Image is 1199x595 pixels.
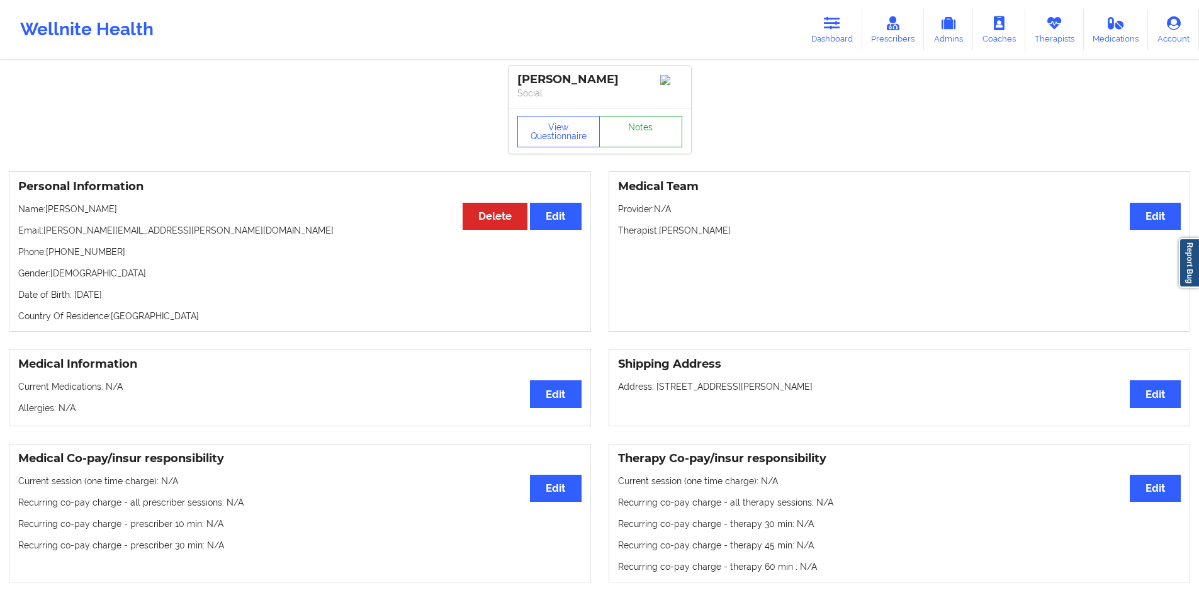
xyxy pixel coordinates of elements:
[517,72,682,87] div: [PERSON_NAME]
[18,224,582,237] p: Email: [PERSON_NAME][EMAIL_ADDRESS][PERSON_NAME][DOMAIN_NAME]
[862,9,925,50] a: Prescribers
[1025,9,1084,50] a: Therapists
[530,203,581,230] button: Edit
[618,357,1181,371] h3: Shipping Address
[18,539,582,552] p: Recurring co-pay charge - prescriber 30 min : N/A
[517,87,682,99] p: Social
[973,9,1025,50] a: Coaches
[618,475,1181,487] p: Current session (one time charge): N/A
[18,380,582,393] p: Current Medications: N/A
[18,402,582,414] p: Allergies: N/A
[18,267,582,280] p: Gender: [DEMOGRAPHIC_DATA]
[802,9,862,50] a: Dashboard
[1130,203,1181,230] button: Edit
[18,288,582,301] p: Date of Birth: [DATE]
[18,246,582,258] p: Phone: [PHONE_NUMBER]
[463,203,527,230] button: Delete
[18,310,582,322] p: Country Of Residence: [GEOGRAPHIC_DATA]
[1130,380,1181,407] button: Edit
[1084,9,1149,50] a: Medications
[599,116,682,147] a: Notes
[530,380,581,407] button: Edit
[18,203,582,215] p: Name: [PERSON_NAME]
[618,203,1181,215] p: Provider: N/A
[517,116,600,147] button: View Questionnaire
[18,179,582,194] h3: Personal Information
[618,224,1181,237] p: Therapist: [PERSON_NAME]
[618,539,1181,552] p: Recurring co-pay charge - therapy 45 min : N/A
[618,518,1181,530] p: Recurring co-pay charge - therapy 30 min : N/A
[18,357,582,371] h3: Medical Information
[1179,238,1199,288] a: Report Bug
[618,496,1181,509] p: Recurring co-pay charge - all therapy sessions : N/A
[924,9,973,50] a: Admins
[618,451,1181,466] h3: Therapy Co-pay/insur responsibility
[530,475,581,502] button: Edit
[618,380,1181,393] p: Address: [STREET_ADDRESS][PERSON_NAME]
[618,179,1181,194] h3: Medical Team
[1130,475,1181,502] button: Edit
[18,475,582,487] p: Current session (one time charge): N/A
[18,451,582,466] h3: Medical Co-pay/insur responsibility
[660,75,682,85] img: Image%2Fplaceholer-image.png
[618,560,1181,573] p: Recurring co-pay charge - therapy 60 min : N/A
[18,496,582,509] p: Recurring co-pay charge - all prescriber sessions : N/A
[18,518,582,530] p: Recurring co-pay charge - prescriber 10 min : N/A
[1148,9,1199,50] a: Account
